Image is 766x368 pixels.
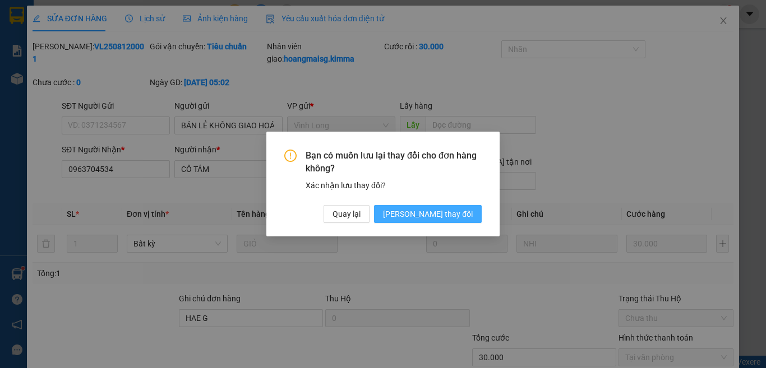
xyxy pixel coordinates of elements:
[284,150,297,162] span: exclamation-circle
[333,208,361,220] span: Quay lại
[306,150,482,175] span: Bạn có muốn lưu lại thay đổi cho đơn hàng không?
[306,179,482,192] div: Xác nhận lưu thay đổi?
[383,208,473,220] span: [PERSON_NAME] thay đổi
[324,205,370,223] button: Quay lại
[374,205,482,223] button: [PERSON_NAME] thay đổi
